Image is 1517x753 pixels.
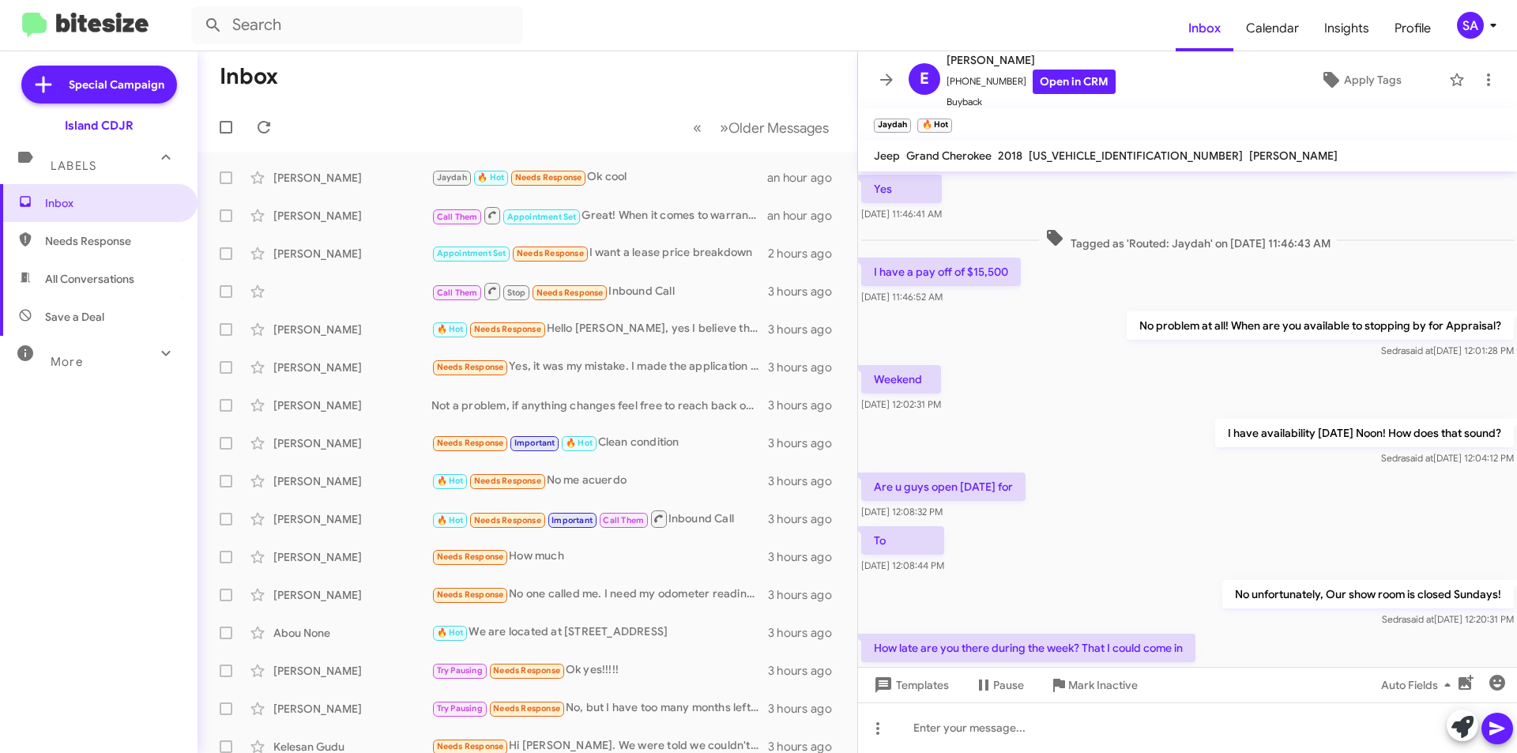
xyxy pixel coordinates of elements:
[431,434,768,452] div: Clean condition
[273,170,431,186] div: [PERSON_NAME]
[861,175,942,203] p: Yes
[431,699,768,717] div: No, but I have too many months left on my lease
[1457,12,1484,39] div: SA
[437,552,504,562] span: Needs Response
[273,587,431,603] div: [PERSON_NAME]
[273,208,431,224] div: [PERSON_NAME]
[437,172,467,183] span: Jaydah
[1249,149,1338,163] span: [PERSON_NAME]
[437,362,504,372] span: Needs Response
[768,397,845,413] div: 3 hours ago
[874,119,911,133] small: Jaydah
[474,515,541,525] span: Needs Response
[1312,6,1382,51] a: Insights
[693,118,702,137] span: «
[768,473,845,489] div: 3 hours ago
[474,324,541,334] span: Needs Response
[517,248,584,258] span: Needs Response
[477,172,504,183] span: 🔥 Hot
[21,66,177,104] a: Special Campaign
[431,509,768,529] div: Inbound Call
[273,246,431,262] div: [PERSON_NAME]
[768,587,845,603] div: 3 hours ago
[861,398,941,410] span: [DATE] 12:02:31 PM
[1381,671,1457,699] span: Auto Fields
[273,435,431,451] div: [PERSON_NAME]
[437,438,504,448] span: Needs Response
[768,701,845,717] div: 3 hours ago
[768,625,845,641] div: 3 hours ago
[273,701,431,717] div: [PERSON_NAME]
[437,288,478,298] span: Call Them
[1368,671,1470,699] button: Auto Fields
[536,288,604,298] span: Needs Response
[474,476,541,486] span: Needs Response
[437,741,504,751] span: Needs Response
[437,476,464,486] span: 🔥 Hot
[768,435,845,451] div: 3 hours ago
[917,119,951,133] small: 🔥 Hot
[437,627,464,638] span: 🔥 Hot
[1406,613,1434,625] span: said at
[768,284,845,299] div: 3 hours ago
[431,320,768,338] div: Hello [PERSON_NAME], yes I believe they did but I am in the process of purchasing a gladiator fro...
[683,111,711,144] button: Previous
[861,291,943,303] span: [DATE] 11:46:52 AM
[431,548,768,566] div: How much
[273,360,431,375] div: [PERSON_NAME]
[1033,70,1116,94] a: Open in CRM
[273,625,431,641] div: Abou None
[1406,344,1433,356] span: said at
[998,149,1022,163] span: 2018
[1233,6,1312,51] a: Calendar
[273,663,431,679] div: [PERSON_NAME]
[551,515,593,525] span: Important
[768,246,845,262] div: 2 hours ago
[720,118,728,137] span: »
[437,248,506,258] span: Appointment Set
[768,663,845,679] div: 3 hours ago
[1215,419,1514,447] p: I have availability [DATE] Noon! How does that sound?
[861,634,1195,662] p: How late are you there during the week? That I could come in
[431,472,768,490] div: No me acuerdo
[1222,580,1514,608] p: No unfortunately, Our show room is closed Sundays!
[861,208,942,220] span: [DATE] 11:46:41 AM
[431,244,768,262] div: I want a lease price breakdown
[1039,228,1337,251] span: Tagged as 'Routed: Jaydah' on [DATE] 11:46:43 AM
[1444,12,1500,39] button: SA
[962,671,1037,699] button: Pause
[273,549,431,565] div: [PERSON_NAME]
[437,212,478,222] span: Call Them
[858,671,962,699] button: Templates
[437,665,483,676] span: Try Pausing
[861,506,943,518] span: [DATE] 12:08:32 PM
[861,559,944,571] span: [DATE] 12:08:44 PM
[993,671,1024,699] span: Pause
[566,438,593,448] span: 🔥 Hot
[431,205,767,225] div: Great! When it comes to warranties on our Vehicle, Its the easiest part!
[507,212,577,222] span: Appointment Set
[861,473,1026,501] p: Are u guys open [DATE] for
[514,438,555,448] span: Important
[871,671,949,699] span: Templates
[437,515,464,525] span: 🔥 Hot
[728,119,829,137] span: Older Messages
[51,355,83,369] span: More
[947,51,1116,70] span: [PERSON_NAME]
[710,111,838,144] button: Next
[767,170,845,186] div: an hour ago
[684,111,838,144] nav: Page navigation example
[437,589,504,600] span: Needs Response
[431,661,768,680] div: Ok yes!!!!!
[51,159,96,173] span: Labels
[1068,671,1138,699] span: Mark Inactive
[45,233,179,249] span: Needs Response
[515,172,582,183] span: Needs Response
[431,358,768,376] div: Yes, it was my mistake. I made the application because I thought it was for refinancing. I alread...
[1382,6,1444,51] a: Profile
[1381,344,1514,356] span: Sedra [DATE] 12:01:28 PM
[874,149,900,163] span: Jeep
[69,77,164,92] span: Special Campaign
